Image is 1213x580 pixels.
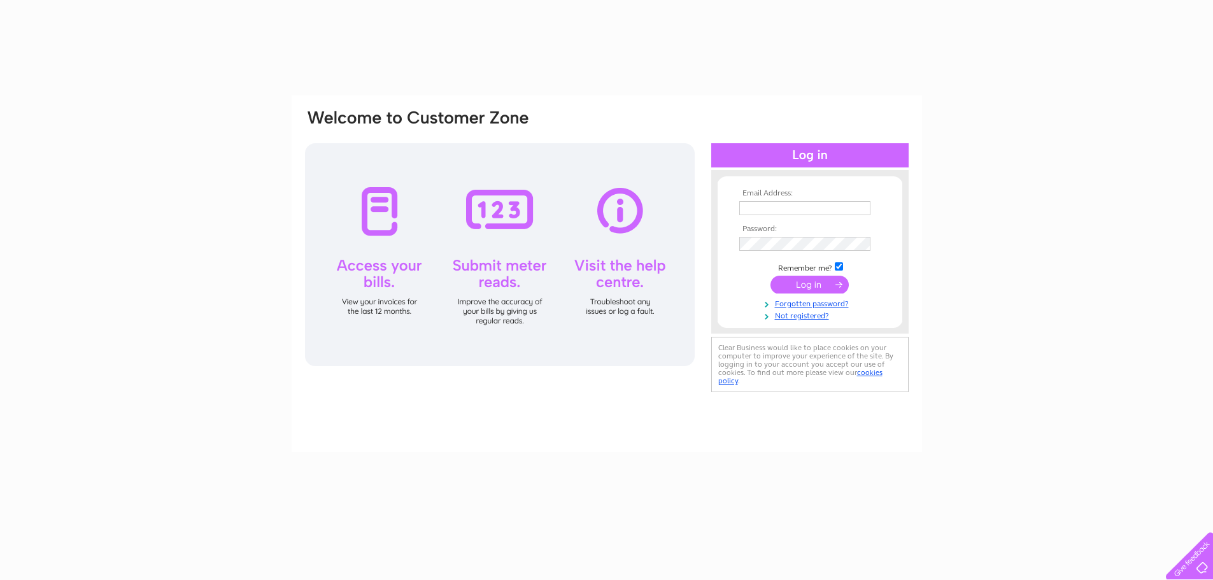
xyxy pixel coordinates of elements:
th: Email Address: [736,189,884,198]
a: Not registered? [739,309,884,321]
a: Forgotten password? [739,297,884,309]
input: Submit [770,276,849,294]
td: Remember me? [736,260,884,273]
a: cookies policy [718,368,883,385]
div: Clear Business would like to place cookies on your computer to improve your experience of the sit... [711,337,909,392]
th: Password: [736,225,884,234]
